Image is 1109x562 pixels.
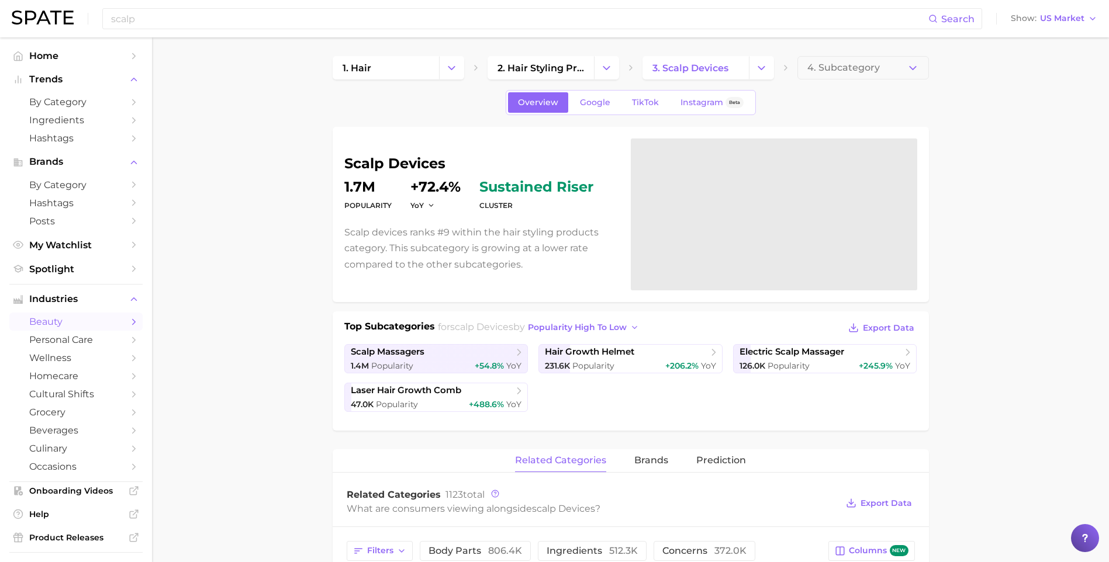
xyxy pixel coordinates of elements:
span: Google [580,98,610,107]
span: beauty [29,316,123,327]
span: 126.0k [740,360,765,371]
a: beverages [9,421,143,439]
span: culinary [29,443,123,454]
span: YoY [701,360,716,371]
span: +245.9% [859,360,893,371]
button: Columnsnew [828,541,914,561]
button: Change Category [439,56,464,79]
span: electric scalp massager [740,346,844,358]
span: hair growth helmet [545,346,634,358]
button: Change Category [594,56,619,79]
dd: 1.7m [344,180,392,194]
a: Product Releases [9,529,143,546]
a: laser hair growth comb47.0k Popularity+488.6% YoY [344,383,528,412]
button: YoY [410,200,436,210]
button: Trends [9,71,143,88]
span: 1. hair [343,63,371,74]
a: Help [9,505,143,523]
span: 1123 [445,489,463,500]
a: InstagramBeta [671,92,754,113]
input: Search here for a brand, industry, or ingredient [110,9,928,29]
span: +488.6% [469,399,504,410]
span: YoY [410,200,424,210]
span: Product Releases [29,532,123,543]
span: total [445,489,485,500]
span: Instagram [680,98,723,107]
button: Industries [9,290,143,308]
a: beauty [9,313,143,331]
span: Popularity [376,399,418,410]
span: 372.0k [714,545,747,556]
span: Trends [29,74,123,85]
span: concerns [662,546,747,556]
span: personal care [29,334,123,345]
a: 2. hair styling products [488,56,594,79]
a: homecare [9,367,143,385]
button: Filters [347,541,413,561]
span: 4. Subcategory [807,63,880,73]
a: Home [9,47,143,65]
span: new [890,545,908,556]
span: Export Data [861,498,912,508]
span: +54.8% [475,360,504,371]
a: Onboarding Videos [9,482,143,499]
span: 2. hair styling products [498,63,584,74]
span: ingredients [547,546,638,556]
a: Spotlight [9,260,143,278]
span: YoY [506,360,521,371]
span: 1.4m [351,360,369,371]
span: 806.4k [488,545,522,556]
span: 3. scalp devices [652,63,728,74]
a: Ingredients [9,111,143,129]
img: SPATE [12,11,74,25]
span: by Category [29,96,123,107]
span: +206.2% [665,360,699,371]
p: Scalp devices ranks #9 within the hair styling products category. This subcategory is growing at ... [344,224,617,272]
span: laser hair growth comb [351,385,461,396]
span: occasions [29,461,123,472]
span: TikTok [632,98,659,107]
a: TikTok [622,92,669,113]
span: Spotlight [29,263,123,275]
a: 3. scalp devices [642,56,749,79]
a: Posts [9,212,143,230]
span: by Category [29,179,123,190]
a: electric scalp massager126.0k Popularity+245.9% YoY [733,344,917,373]
span: Show [1011,15,1037,22]
button: Brands [9,153,143,171]
span: scalp devices [532,503,595,514]
span: 231.6k [545,360,570,371]
span: 512.3k [609,545,638,556]
span: Hashtags [29,133,123,144]
span: My Watchlist [29,240,123,251]
span: scalp devices [450,321,513,332]
dd: +72.4% [410,180,461,194]
span: Popularity [572,360,614,371]
span: related categories [515,455,606,466]
span: popularity high to low [528,322,627,332]
span: Brands [29,157,123,167]
span: Related Categories [347,489,441,500]
span: Popularity [371,360,413,371]
a: hair growth helmet231.6k Popularity+206.2% YoY [538,344,723,373]
span: Prediction [696,455,746,466]
a: personal care [9,331,143,349]
span: brands [634,455,668,466]
h1: scalp devices [344,157,617,171]
button: Export Data [845,320,917,336]
span: US Market [1040,15,1084,22]
button: popularity high to low [525,320,642,335]
a: occasions [9,457,143,476]
span: YoY [506,399,521,410]
span: wellness [29,352,123,363]
span: for by [438,321,642,332]
span: grocery [29,407,123,418]
span: Hashtags [29,197,123,209]
a: by Category [9,93,143,111]
a: Hashtags [9,194,143,212]
span: body parts [429,546,522,556]
span: Popularity [768,360,810,371]
a: Overview [508,92,568,113]
span: 47.0k [351,399,374,410]
div: What are consumers viewing alongside ? [347,501,838,516]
